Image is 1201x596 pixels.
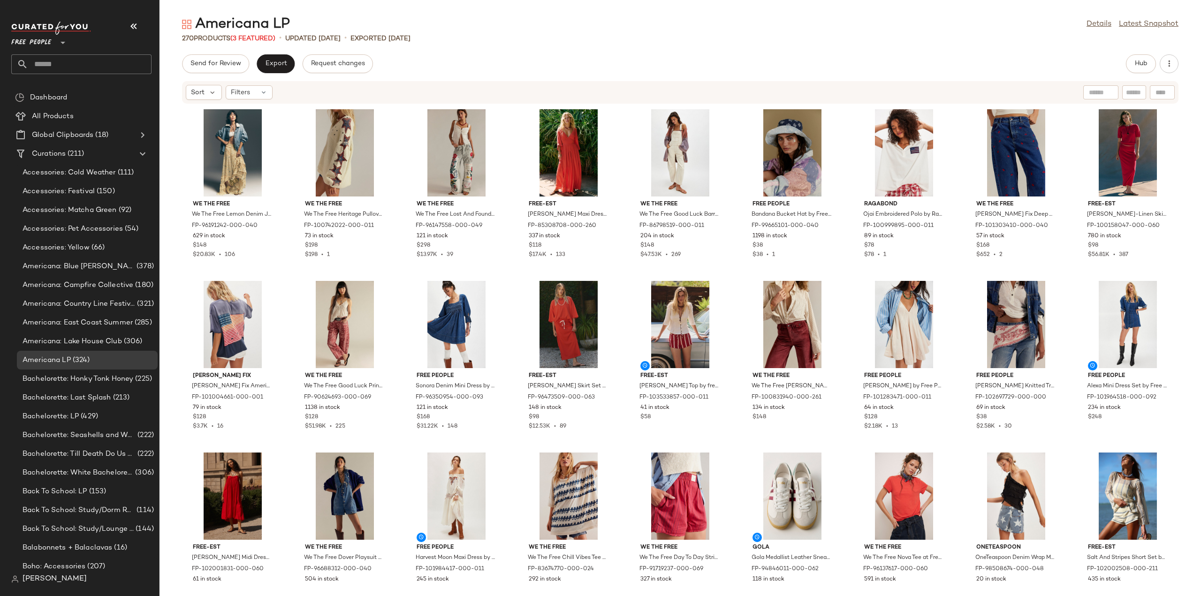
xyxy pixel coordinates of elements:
span: We The Free [753,372,832,380]
span: Boho: Accessories [23,561,85,572]
img: 91719237_069_c [633,453,728,540]
span: 780 in stock [1088,232,1121,241]
span: Accessories: Matcha Green [23,205,117,216]
span: FP-96350954-000-093 [416,393,483,402]
span: Bachelorette: Honky Tonk Honey [23,374,133,385]
span: We The Free [640,200,720,209]
span: 69 in stock [976,404,1005,412]
span: (66) [90,242,105,253]
span: (18) [93,130,108,141]
span: Bachelorette: Seashells and Wedding Bells [23,430,136,441]
img: 102001831_060_0 [185,453,280,540]
span: 20 in stock [976,575,1006,584]
span: $128 [864,413,877,422]
a: Details [1087,19,1111,30]
span: FP-101964518-000-092 [1087,393,1156,402]
span: Filters [231,88,250,98]
span: $148 [640,241,654,250]
span: FP-101984417-000-011 [416,565,484,573]
span: Hub [1134,60,1148,68]
span: (207) [85,561,105,572]
img: 99665101_040_f [745,109,840,196]
span: [PERSON_NAME] [23,573,87,585]
span: (54) [123,224,139,234]
span: We The Free Day To Day Striped Boxers at Free People in Red, Size: XL [639,554,719,562]
span: 270 [182,35,194,42]
img: 100742022_011_c [297,109,392,196]
span: FP-96473509-000-063 [528,393,595,402]
span: (150) [95,186,115,197]
span: FP-91719237-000-069 [639,565,703,573]
span: 435 in stock [1088,575,1121,584]
img: 86798519_011_0 [633,109,728,196]
span: We The Free Nova Tee at Free People in Red, Size: XL [863,554,943,562]
span: We The Free [640,543,720,552]
span: $38 [976,413,987,422]
img: 94846011_062_b [745,453,840,540]
span: (306) [133,468,154,478]
span: FP-86798519-000-011 [639,222,704,230]
span: We The Free Dover Playsuit at Free People in Light Wash, Size: M [304,554,384,562]
span: Free People [1088,372,1168,380]
span: Curations [32,149,66,159]
span: free-est [1088,543,1168,552]
span: $78 [864,241,874,250]
span: Americana: Lake House Club [23,336,122,347]
span: 73 in stock [305,232,334,241]
span: $2.58K [976,423,995,430]
span: Accessories: Cold Weather [23,167,116,178]
img: 101984417_011_a [409,453,504,540]
span: We The Free [PERSON_NAME] High-Rise Cord Palazzo Pants at Free People in Red, Size: 24 [752,382,831,391]
span: Back To School: Study/Dorm Room Essentials [23,505,135,516]
span: $128 [305,413,318,422]
span: We The Free Good Luck Barrel Overalls at Free People in White, Size: L [639,211,719,219]
span: We The Free Lemon Denim Jacket at Free People in Blue, Size: S [192,211,272,219]
span: free-est [529,200,608,209]
button: Send for Review [182,54,249,73]
span: Sort [191,88,205,98]
span: Americana: Campfire Collective [23,280,133,291]
span: free-est [529,372,608,380]
span: [PERSON_NAME] Fix Deep Trance Boyfriend Embroidered Jeans by We The Free at Free People in Dark W... [975,211,1055,219]
span: Free People [11,32,52,49]
span: We The Free [529,543,608,552]
img: svg%3e [11,575,19,583]
span: [PERSON_NAME]-Linen Skirt Set by free-est at Free People in Red, Size: XL [1087,211,1167,219]
span: FP-83674770-000-024 [528,565,594,573]
span: (285) [133,317,152,328]
span: $17.4K [529,252,547,258]
span: 148 in stock [529,404,562,412]
span: free-est [640,372,720,380]
span: Back To School: LP [23,486,87,497]
span: (429) [79,411,98,422]
span: We The Free Heritage Pullover at Free People in White, Size: XS [304,211,384,219]
span: $652 [976,252,990,258]
span: $56.81K [1088,252,1110,258]
img: 96473509_063_a [521,281,616,368]
span: [PERSON_NAME] Knitted Triangle Bandana by Free People in Red [975,382,1055,391]
span: 89 [560,423,566,430]
span: (225) [133,374,152,385]
span: $148 [193,241,206,250]
img: 85308708_260_a [521,109,616,196]
span: $47.53K [640,252,662,258]
img: 101004661_001_a [185,281,280,368]
span: • [438,423,448,430]
span: We The Free Chill Vibes Tee at Free People in Brown, Size: L [528,554,608,562]
span: Free People [417,543,496,552]
span: FP-101004661-000-001 [192,393,263,402]
img: 96137617_060_a [857,453,951,540]
span: $12.53K [529,423,550,430]
span: Gola Medallist Leather Sneakers at Free People in Red, Size: US 6 [752,554,831,562]
span: (211) [66,149,84,159]
span: FP-85308708-000-260 [528,222,596,230]
span: • [874,252,883,258]
span: • [318,252,327,258]
img: 96688312_040_e [297,453,392,540]
span: Export [265,60,287,68]
span: FP-96137617-000-060 [863,565,928,573]
span: • [763,252,772,258]
span: Balabonnets + Balaclavas [23,543,112,553]
span: $148 [753,413,766,422]
span: Salt And Stripes Short Set by free-est at Free People in White, Size: L [1087,554,1167,562]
